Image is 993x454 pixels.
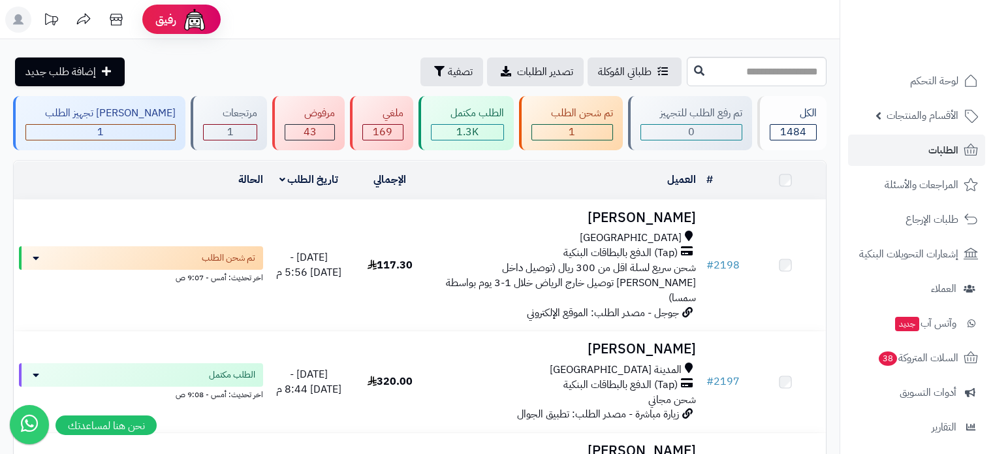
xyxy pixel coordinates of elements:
[848,412,985,443] a: التقارير
[904,37,981,64] img: logo-2.png
[706,257,740,273] a: #2198
[204,125,257,140] div: 1
[885,176,958,194] span: المراجعات والأسئلة
[279,172,339,187] a: تاريخ الطلب
[906,210,958,229] span: طلبات الإرجاع
[706,374,714,389] span: #
[446,260,696,306] span: شحن سريع لسلة اقل من 300 ريال (توصيل داخل [PERSON_NAME] توصيل خارج الرياض خلال 1-3 يوم بواسطة سمسا)
[432,125,503,140] div: 1269
[19,270,263,284] div: اخر تحديث: أمس - 9:07 ص
[770,106,817,121] div: الكل
[456,124,479,140] span: 1.3K
[780,124,806,140] span: 1484
[894,314,956,332] span: وآتس آب
[517,64,573,80] span: تصدير الطلبات
[276,250,341,280] span: [DATE] - [DATE] 5:56 م
[209,368,255,381] span: الطلب مكتمل
[285,106,335,121] div: مرفوض
[640,106,742,121] div: تم رفع الطلب للتجهيز
[859,245,958,263] span: إشعارات التحويلات البنكية
[931,280,956,298] span: العملاء
[932,418,956,436] span: التقارير
[706,257,714,273] span: #
[487,57,584,86] a: تصدير الطلبات
[598,64,652,80] span: طلباتي المُوكلة
[10,96,188,150] a: [PERSON_NAME] تجهيز الطلب 1
[563,378,678,393] span: (Tap) الدفع بالبطاقات البنكية
[416,96,516,150] a: الطلب مكتمل 1.3K
[227,124,234,140] span: 1
[877,349,958,367] span: السلات المتروكة
[25,106,176,121] div: [PERSON_NAME] تجهيز الطلب
[26,125,175,140] div: 1
[15,57,125,86] a: إضافة طلب جديد
[879,351,897,366] span: 38
[667,172,696,187] a: العميل
[895,317,919,331] span: جديد
[928,141,958,159] span: الطلبات
[848,308,985,339] a: وآتس آبجديد
[900,383,956,402] span: أدوات التسويق
[155,12,176,27] span: رفيق
[202,251,255,265] span: تم شحن الطلب
[238,172,263,187] a: الحالة
[706,172,713,187] a: #
[285,125,334,140] div: 43
[435,342,695,357] h3: [PERSON_NAME]
[527,305,679,321] span: جوجل - مصدر الطلب: الموقع الإلكتروني
[569,124,575,140] span: 1
[431,106,504,121] div: الطلب مكتمل
[203,106,257,121] div: مرتجعات
[276,366,341,397] span: [DATE] - [DATE] 8:44 م
[362,106,403,121] div: ملغي
[641,125,742,140] div: 0
[706,374,740,389] a: #2197
[532,125,612,140] div: 1
[19,387,263,400] div: اخر تحديث: أمس - 9:08 ص
[563,246,678,261] span: (Tap) الدفع بالبطاقات البنكية
[755,96,829,150] a: الكل1484
[368,374,413,389] span: 320.00
[848,377,985,408] a: أدوات التسويق
[625,96,755,150] a: تم رفع الطلب للتجهيز 0
[848,169,985,201] a: المراجعات والأسئلة
[97,124,104,140] span: 1
[368,257,413,273] span: 117.30
[648,392,696,408] span: شحن مجاني
[420,57,483,86] button: تصفية
[688,124,695,140] span: 0
[848,238,985,270] a: إشعارات التحويلات البنكية
[373,124,392,140] span: 169
[35,7,67,36] a: تحديثات المنصة
[304,124,317,140] span: 43
[25,64,96,80] span: إضافة طلب جديد
[588,57,682,86] a: طلباتي المُوكلة
[347,96,415,150] a: ملغي 169
[848,135,985,166] a: الطلبات
[848,65,985,97] a: لوحة التحكم
[848,204,985,235] a: طلبات الإرجاع
[848,273,985,304] a: العملاء
[373,172,406,187] a: الإجمالي
[435,210,695,225] h3: [PERSON_NAME]
[188,96,270,150] a: مرتجعات 1
[517,406,679,422] span: زيارة مباشرة - مصدر الطلب: تطبيق الجوال
[550,363,682,378] span: المدينة [GEOGRAPHIC_DATA]
[448,64,473,80] span: تصفية
[887,106,958,125] span: الأقسام والمنتجات
[181,7,208,33] img: ai-face.png
[516,96,625,150] a: تم شحن الطلب 1
[580,231,682,246] span: [GEOGRAPHIC_DATA]
[270,96,347,150] a: مرفوض 43
[848,342,985,374] a: السلات المتروكة38
[531,106,613,121] div: تم شحن الطلب
[363,125,402,140] div: 169
[910,72,958,90] span: لوحة التحكم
